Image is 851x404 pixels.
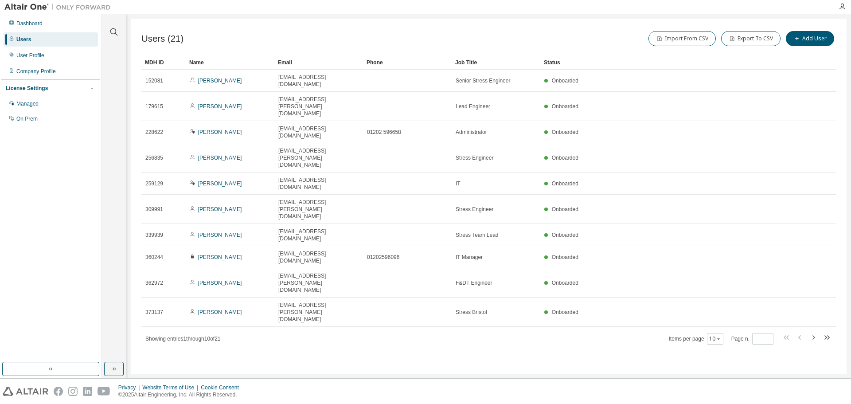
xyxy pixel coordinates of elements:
[198,180,242,187] a: [PERSON_NAME]
[552,206,578,212] span: Onboarded
[278,55,359,70] div: Email
[16,100,39,107] div: Managed
[198,309,242,315] a: [PERSON_NAME]
[16,20,43,27] div: Dashboard
[198,155,242,161] a: [PERSON_NAME]
[552,155,578,161] span: Onboarded
[456,309,487,316] span: Stress Bristol
[145,231,163,239] span: 339939
[456,103,490,110] span: Lead Engineer
[278,147,359,169] span: [EMAIL_ADDRESS][PERSON_NAME][DOMAIN_NAME]
[145,103,163,110] span: 179615
[786,31,834,46] button: Add User
[456,129,487,136] span: Administrator
[145,180,163,187] span: 259129
[278,74,359,88] span: [EMAIL_ADDRESS][DOMAIN_NAME]
[544,55,790,70] div: Status
[456,231,499,239] span: Stress Team Lead
[721,31,781,46] button: Export To CSV
[552,309,578,315] span: Onboarded
[141,34,183,44] span: Users (21)
[731,333,773,345] span: Page n.
[145,309,163,316] span: 373137
[83,387,92,396] img: linkedin.svg
[278,302,359,323] span: [EMAIL_ADDRESS][PERSON_NAME][DOMAIN_NAME]
[278,125,359,139] span: [EMAIL_ADDRESS][DOMAIN_NAME]
[709,335,721,342] button: 10
[648,31,716,46] button: Import From CSV
[54,387,63,396] img: facebook.svg
[145,254,163,261] span: 360244
[278,177,359,191] span: [EMAIL_ADDRESS][DOMAIN_NAME]
[552,78,578,84] span: Onboarded
[145,77,163,84] span: 152081
[198,232,242,238] a: [PERSON_NAME]
[278,250,359,264] span: [EMAIL_ADDRESS][DOMAIN_NAME]
[456,279,492,286] span: F&DT Engineer
[145,206,163,213] span: 309991
[3,387,48,396] img: altair_logo.svg
[552,280,578,286] span: Onboarded
[16,52,44,59] div: User Profile
[456,77,510,84] span: Senior Stress Engineer
[145,279,163,286] span: 362972
[118,384,142,391] div: Privacy
[98,387,110,396] img: youtube.svg
[367,55,448,70] div: Phone
[16,68,56,75] div: Company Profile
[456,254,483,261] span: IT Manager
[198,103,242,110] a: [PERSON_NAME]
[552,232,578,238] span: Onboarded
[145,154,163,161] span: 256835
[456,206,493,213] span: Stress Engineer
[145,129,163,136] span: 228622
[145,336,221,342] span: Showing entries 1 through 10 of 21
[198,206,242,212] a: [PERSON_NAME]
[278,272,359,294] span: [EMAIL_ADDRESS][PERSON_NAME][DOMAIN_NAME]
[198,280,242,286] a: [PERSON_NAME]
[278,199,359,220] span: [EMAIL_ADDRESS][PERSON_NAME][DOMAIN_NAME]
[118,391,244,399] p: © 2025 Altair Engineering, Inc. All Rights Reserved.
[6,85,48,92] div: License Settings
[16,115,38,122] div: On Prem
[201,384,244,391] div: Cookie Consent
[278,228,359,242] span: [EMAIL_ADDRESS][DOMAIN_NAME]
[198,254,242,260] a: [PERSON_NAME]
[456,180,461,187] span: IT
[669,333,723,345] span: Items per page
[456,154,493,161] span: Stress Engineer
[278,96,359,117] span: [EMAIL_ADDRESS][PERSON_NAME][DOMAIN_NAME]
[68,387,78,396] img: instagram.svg
[367,129,401,136] span: 01202 596658
[552,180,578,187] span: Onboarded
[367,254,399,261] span: 01202596096
[198,78,242,84] a: [PERSON_NAME]
[455,55,537,70] div: Job Title
[142,384,201,391] div: Website Terms of Use
[16,36,31,43] div: Users
[552,254,578,260] span: Onboarded
[198,129,242,135] a: [PERSON_NAME]
[552,103,578,110] span: Onboarded
[145,55,182,70] div: MDH ID
[4,3,115,12] img: Altair One
[189,55,271,70] div: Name
[552,129,578,135] span: Onboarded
